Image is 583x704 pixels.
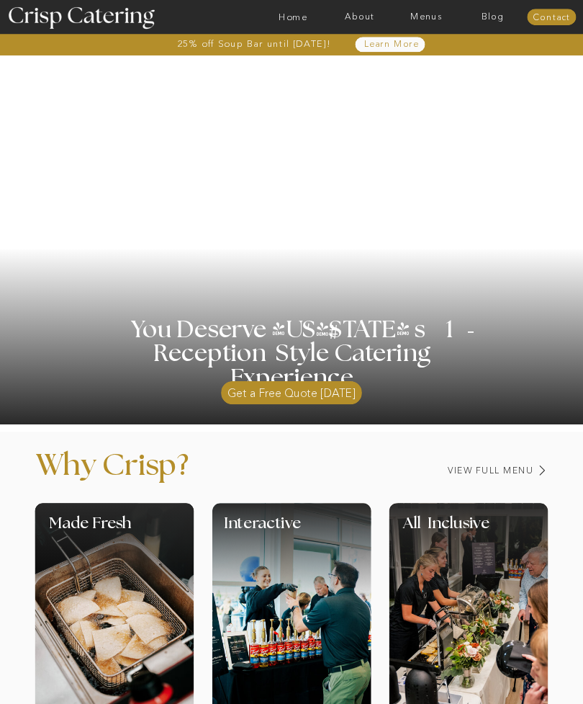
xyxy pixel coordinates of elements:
[393,12,459,22] a: Menus
[260,12,326,22] a: Home
[342,40,441,50] a: Learn More
[380,466,534,476] a: View Full Menu
[224,515,432,544] h1: Interactive
[221,376,362,404] a: Get a Free Quote [DATE]
[327,12,393,22] a: About
[448,306,476,362] h3: '
[142,40,366,50] a: 25% off Soup Bar until [DATE]!
[307,323,362,351] h3: #
[35,450,297,495] p: Why Crisp?
[460,12,526,22] a: Blog
[96,318,487,391] h1: You Deserve [US_STATE] s 1 Reception Style Catering Experience
[49,515,228,544] h1: Made Fresh
[289,318,328,342] h3: '
[527,13,576,23] a: Contact
[403,515,577,544] h1: All Inclusive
